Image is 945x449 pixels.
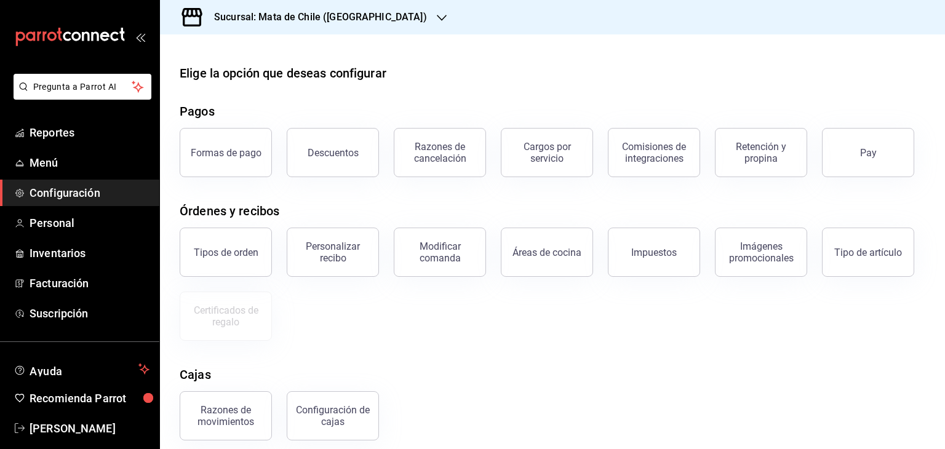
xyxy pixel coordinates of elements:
[860,147,877,159] div: Pay
[394,128,486,177] button: Razones de cancelación
[715,128,807,177] button: Retención y propina
[30,420,150,437] span: [PERSON_NAME]
[180,391,272,440] button: Razones de movimientos
[30,124,150,141] span: Reportes
[295,240,371,264] div: Personalizar recibo
[608,228,700,277] button: Impuestos
[33,81,132,93] span: Pregunta a Parrot AI
[204,10,427,25] h3: Sucursal: Mata de Chile ([GEOGRAPHIC_DATA])
[394,228,486,277] button: Modificar comanda
[180,292,272,341] button: Certificados de regalo
[287,128,379,177] button: Descuentos
[188,404,264,427] div: Razones de movimientos
[14,74,151,100] button: Pregunta a Parrot AI
[608,128,700,177] button: Comisiones de integraciones
[30,245,150,261] span: Inventarios
[30,215,150,231] span: Personal
[135,32,145,42] button: open_drawer_menu
[188,304,264,328] div: Certificados de regalo
[30,305,150,322] span: Suscripción
[180,128,272,177] button: Formas de pago
[723,240,799,264] div: Imágenes promocionales
[295,404,371,427] div: Configuración de cajas
[9,89,151,102] a: Pregunta a Parrot AI
[402,240,478,264] div: Modificar comanda
[180,102,215,121] div: Pagos
[501,228,593,277] button: Áreas de cocina
[723,141,799,164] div: Retención y propina
[180,64,386,82] div: Elige la opción que deseas configurar
[402,141,478,164] div: Razones de cancelación
[631,247,677,258] div: Impuestos
[509,141,585,164] div: Cargos por servicio
[30,185,150,201] span: Configuración
[287,228,379,277] button: Personalizar recibo
[30,390,150,407] span: Recomienda Parrot
[834,247,902,258] div: Tipo de artículo
[287,391,379,440] button: Configuración de cajas
[180,202,279,220] div: Órdenes y recibos
[512,247,581,258] div: Áreas de cocina
[616,141,692,164] div: Comisiones de integraciones
[822,228,914,277] button: Tipo de artículo
[30,154,150,171] span: Menú
[194,247,258,258] div: Tipos de orden
[308,147,359,159] div: Descuentos
[180,365,211,384] div: Cajas
[501,128,593,177] button: Cargos por servicio
[715,228,807,277] button: Imágenes promocionales
[30,362,134,376] span: Ayuda
[191,147,261,159] div: Formas de pago
[180,228,272,277] button: Tipos de orden
[822,128,914,177] button: Pay
[30,275,150,292] span: Facturación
